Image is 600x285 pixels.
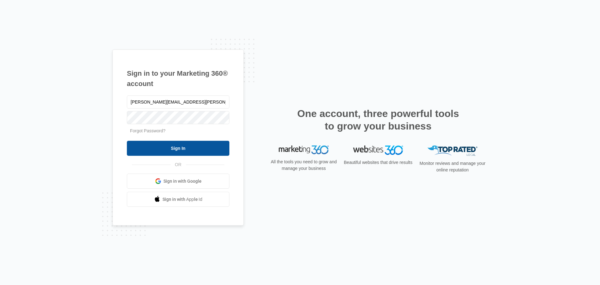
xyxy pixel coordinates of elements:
p: Monitor reviews and manage your online reputation [417,160,487,173]
h2: One account, three powerful tools to grow your business [295,107,461,132]
a: Forgot Password? [130,128,166,133]
span: Sign in with Google [163,178,202,185]
img: Marketing 360 [279,145,329,154]
input: Email [127,95,229,109]
a: Sign in with Google [127,174,229,189]
span: OR [171,161,186,168]
img: Websites 360 [353,145,403,155]
p: Beautiful websites that drive results [343,159,413,166]
span: Sign in with Apple Id [162,196,202,203]
a: Sign in with Apple Id [127,192,229,207]
input: Sign In [127,141,229,156]
img: Top Rated Local [427,145,477,156]
p: All the tools you need to grow and manage your business [269,159,339,172]
h1: Sign in to your Marketing 360® account [127,68,229,89]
